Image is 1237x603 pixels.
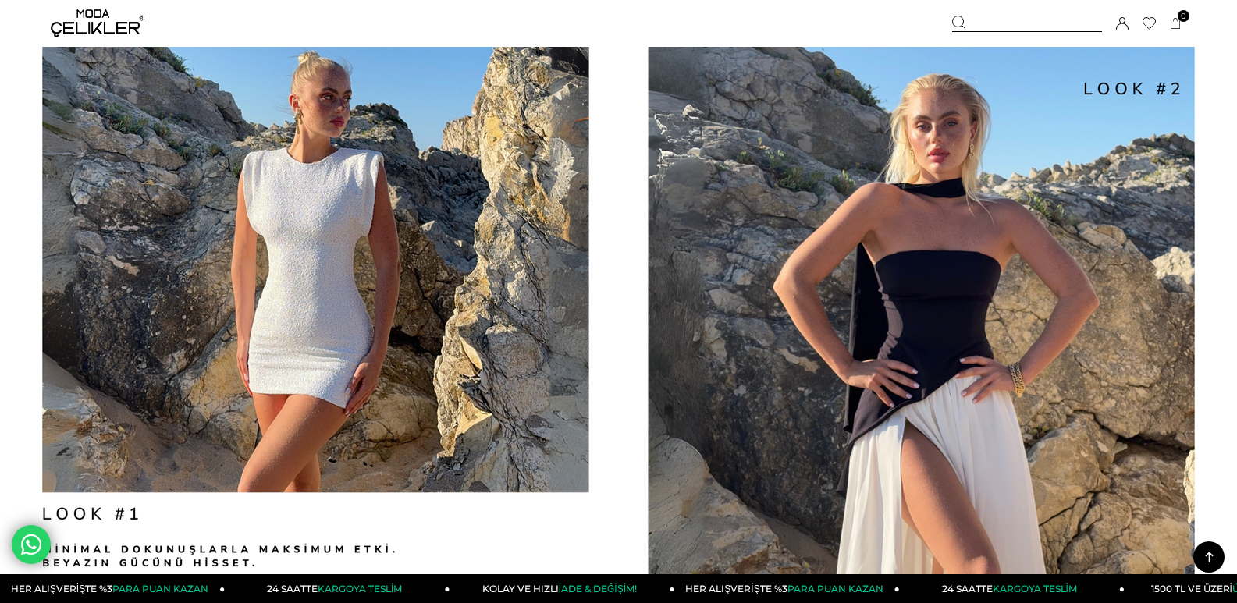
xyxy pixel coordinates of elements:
[675,574,900,603] a: HER ALIŞVERİŞTE %3PARA PUAN KAZAN
[450,574,674,603] a: KOLAY VE HIZLIİADE & DEĞİŞİM!
[112,583,208,594] span: PARA PUAN KAZAN
[993,583,1077,594] span: KARGOYA TESLİM
[559,583,637,594] span: İADE & DEĞİŞİM!
[318,583,402,594] span: KARGOYA TESLİM
[1170,18,1182,30] a: 0
[900,574,1125,603] a: 24 SAATTEKARGOYA TESLİM
[51,9,144,37] img: logo
[225,574,450,603] a: 24 SAATTEKARGOYA TESLİM
[1178,10,1189,22] span: 0
[787,583,883,594] span: PARA PUAN KAZAN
